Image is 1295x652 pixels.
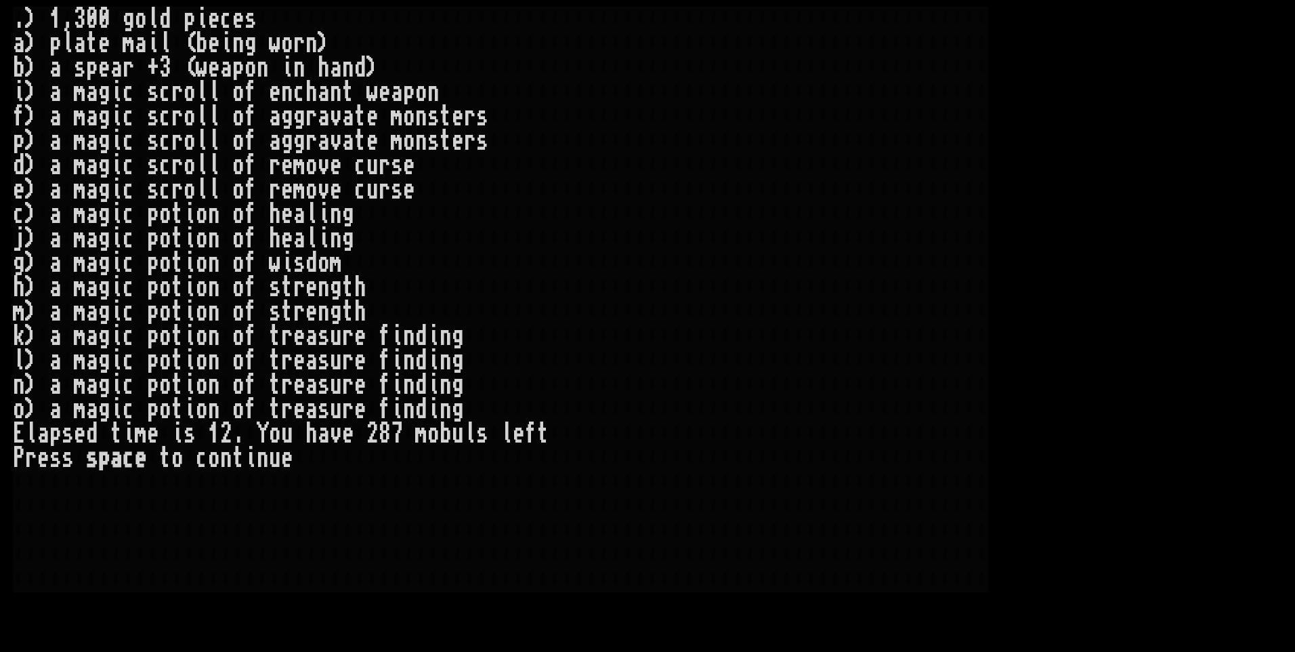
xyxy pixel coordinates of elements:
div: o [159,226,171,251]
div: r [171,129,184,153]
div: n [427,80,440,104]
div: o [318,251,330,275]
div: u [366,153,379,178]
div: n [208,251,220,275]
div: e [403,178,415,202]
div: a [318,80,330,104]
div: i [110,251,123,275]
div: o [196,202,208,226]
div: n [415,104,427,129]
div: o [232,153,245,178]
div: t [440,104,452,129]
div: . [13,7,25,31]
div: o [159,202,171,226]
div: l [196,153,208,178]
div: a [86,129,98,153]
div: w [269,251,281,275]
div: r [379,153,391,178]
div: o [232,202,245,226]
div: ) [25,275,37,300]
div: ) [25,80,37,104]
div: t [171,275,184,300]
div: t [354,104,366,129]
div: i [110,202,123,226]
div: o [159,251,171,275]
div: e [366,104,379,129]
div: a [269,129,281,153]
div: i [184,275,196,300]
div: o [232,226,245,251]
div: e [366,129,379,153]
div: o [232,251,245,275]
div: e [208,7,220,31]
div: v [318,178,330,202]
div: a [342,129,354,153]
div: l [147,7,159,31]
div: g [123,7,135,31]
div: i [184,226,196,251]
div: g [293,129,305,153]
div: g [98,226,110,251]
div: e [13,178,25,202]
div: s [391,178,403,202]
div: j [13,226,25,251]
div: p [147,226,159,251]
div: r [171,178,184,202]
div: a [74,31,86,56]
div: s [391,153,403,178]
div: i [147,31,159,56]
div: s [245,7,257,31]
div: o [196,275,208,300]
div: r [464,129,476,153]
div: p [184,7,196,31]
div: g [245,31,257,56]
div: e [98,56,110,80]
div: c [123,178,135,202]
div: l [305,202,318,226]
div: f [245,178,257,202]
div: l [159,31,171,56]
div: ( [184,31,196,56]
div: 3 [159,56,171,80]
div: f [245,80,257,104]
div: ) [25,56,37,80]
div: r [123,56,135,80]
div: l [208,129,220,153]
div: ) [25,7,37,31]
div: s [147,104,159,129]
div: a [86,104,98,129]
div: e [281,202,293,226]
div: c [123,275,135,300]
div: l [208,104,220,129]
div: n [342,56,354,80]
div: n [232,31,245,56]
div: o [184,129,196,153]
div: i [110,129,123,153]
div: m [293,178,305,202]
div: t [281,275,293,300]
div: a [49,80,62,104]
div: o [245,56,257,80]
div: m [74,129,86,153]
div: m [123,31,135,56]
div: a [86,178,98,202]
div: a [318,129,330,153]
div: m [330,251,342,275]
div: c [123,129,135,153]
div: d [354,56,366,80]
div: s [476,104,488,129]
div: o [281,31,293,56]
div: p [232,56,245,80]
div: l [305,226,318,251]
div: i [110,104,123,129]
div: g [98,202,110,226]
div: + [147,56,159,80]
div: ) [25,202,37,226]
div: e [281,153,293,178]
div: s [269,275,281,300]
div: f [245,129,257,153]
div: g [342,226,354,251]
div: n [330,202,342,226]
div: o [232,104,245,129]
div: r [379,178,391,202]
